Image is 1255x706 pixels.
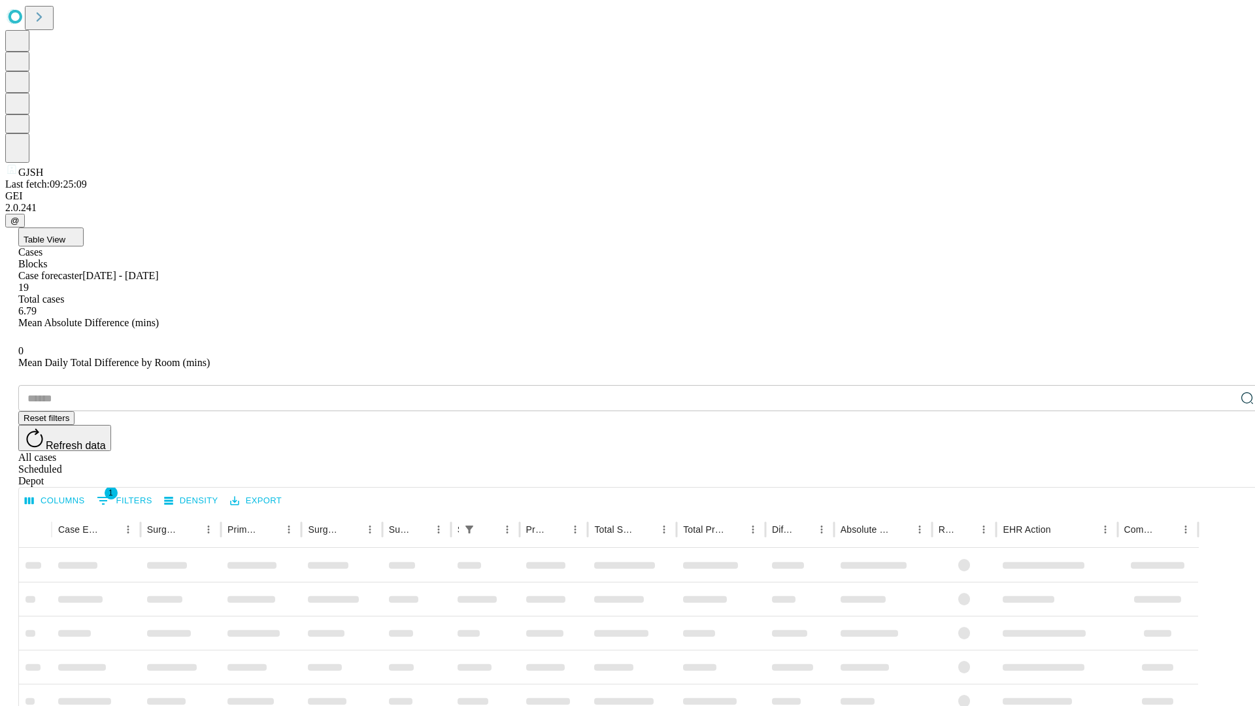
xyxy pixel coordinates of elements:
[308,524,341,535] div: Surgery Name
[161,491,222,511] button: Density
[18,282,29,293] span: 19
[812,520,831,539] button: Menu
[24,413,69,423] span: Reset filters
[637,520,655,539] button: Sort
[594,524,635,535] div: Total Scheduled Duration
[5,178,87,190] span: Last fetch: 09:25:09
[10,216,20,226] span: @
[147,524,180,535] div: Surgeon Name
[655,520,673,539] button: Menu
[911,520,929,539] button: Menu
[227,491,285,511] button: Export
[18,227,84,246] button: Table View
[18,294,64,305] span: Total cases
[361,520,379,539] button: Menu
[93,490,156,511] button: Show filters
[498,520,516,539] button: Menu
[181,520,199,539] button: Sort
[1177,520,1195,539] button: Menu
[566,520,584,539] button: Menu
[744,520,762,539] button: Menu
[82,270,158,281] span: [DATE] - [DATE]
[22,491,88,511] button: Select columns
[841,524,891,535] div: Absolute Difference
[105,486,118,499] span: 1
[5,214,25,227] button: @
[18,425,111,451] button: Refresh data
[975,520,993,539] button: Menu
[5,202,1250,214] div: 2.0.241
[1003,524,1050,535] div: EHR Action
[5,190,1250,202] div: GEI
[458,524,459,535] div: Scheduled In Room Duration
[526,524,547,535] div: Predicted In Room Duration
[343,520,361,539] button: Sort
[548,520,566,539] button: Sort
[18,357,210,368] span: Mean Daily Total Difference by Room (mins)
[956,520,975,539] button: Sort
[480,520,498,539] button: Sort
[280,520,298,539] button: Menu
[199,520,218,539] button: Menu
[46,440,106,451] span: Refresh data
[227,524,260,535] div: Primary Service
[794,520,812,539] button: Sort
[772,524,793,535] div: Difference
[726,520,744,539] button: Sort
[58,524,99,535] div: Case Epic Id
[261,520,280,539] button: Sort
[18,317,159,328] span: Mean Absolute Difference (mins)
[18,305,37,316] span: 6.79
[460,520,478,539] div: 1 active filter
[389,524,410,535] div: Surgery Date
[460,520,478,539] button: Show filters
[683,524,724,535] div: Total Predicted Duration
[18,345,24,356] span: 0
[1096,520,1114,539] button: Menu
[892,520,911,539] button: Sort
[429,520,448,539] button: Menu
[101,520,119,539] button: Sort
[18,167,43,178] span: GJSH
[411,520,429,539] button: Sort
[18,411,75,425] button: Reset filters
[1052,520,1071,539] button: Sort
[18,270,82,281] span: Case forecaster
[24,235,65,244] span: Table View
[119,520,137,539] button: Menu
[1158,520,1177,539] button: Sort
[939,524,956,535] div: Resolved in EHR
[1124,524,1157,535] div: Comments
